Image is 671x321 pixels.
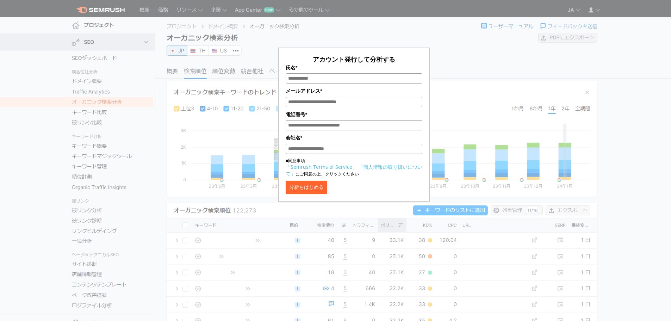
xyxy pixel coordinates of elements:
label: 電話番号* [286,111,422,118]
a: 「Semrush Terms of Service」 [286,163,357,170]
span: アカウント発行して分析する [313,55,395,63]
button: 分析をはじめる [286,181,327,194]
p: ■同意事項 にご同意の上、クリックください [286,158,422,177]
label: メールアドレス* [286,87,422,95]
a: 「個人情報の取り扱いについて」 [286,163,422,177]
